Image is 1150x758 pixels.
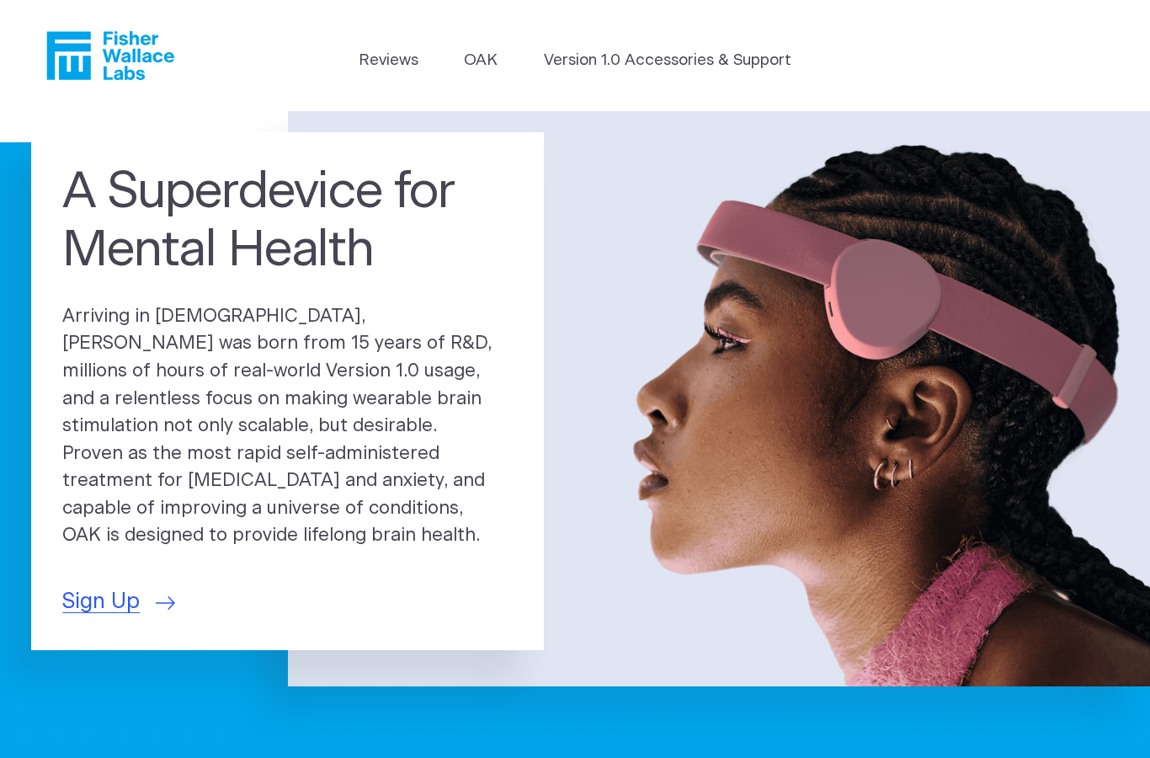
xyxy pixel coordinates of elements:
span: Sign Up [62,586,140,618]
a: Reviews [359,49,418,72]
p: Arriving in [DEMOGRAPHIC_DATA], [PERSON_NAME] was born from 15 years of R&D, millions of hours of... [62,303,513,550]
a: OAK [464,49,498,72]
a: Version 1.0 Accessories & Support [544,49,791,72]
a: Sign Up [62,586,175,618]
h1: A Superdevice for Mental Health [62,163,513,279]
a: Fisher Wallace [46,31,174,80]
